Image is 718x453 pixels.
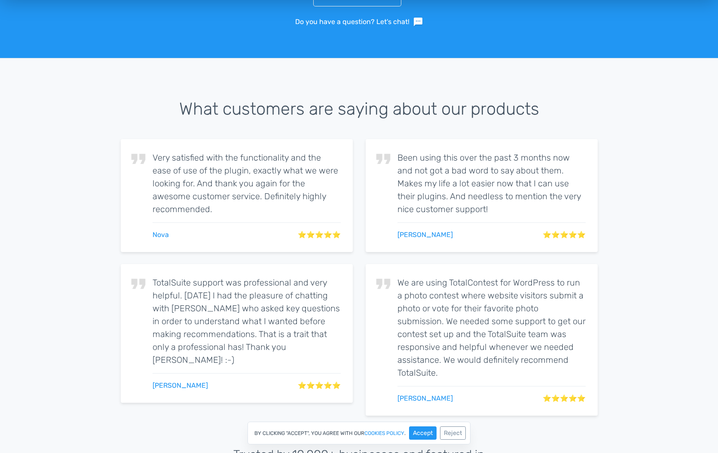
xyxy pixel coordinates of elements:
[397,276,586,379] p: We are using TotalContest for WordPress to run a photo contest where website visitors submit a ph...
[413,17,423,27] span: sms
[153,380,208,391] a: [PERSON_NAME]
[543,393,586,404] span: ⭐⭐⭐⭐⭐
[543,230,586,240] span: ⭐⭐⭐⭐⭐
[440,426,466,440] button: Reject
[371,272,395,404] span: format_quote
[153,151,341,216] p: Very satisfied with the functionality and the ease of use of the plugin, exactly what we were loo...
[153,276,341,366] p: TotalSuite support was professional and very helpful. [DATE] I had the pleasure of chatting with ...
[126,147,150,240] span: format_quote
[397,230,453,240] a: [PERSON_NAME]
[298,230,341,240] span: ⭐⭐⭐⭐⭐
[247,422,471,444] div: By clicking "Accept", you agree with our .
[364,431,404,436] a: cookies policy
[397,393,453,404] a: [PERSON_NAME]
[409,426,437,440] button: Accept
[153,230,169,240] a: Nova
[126,272,150,391] span: format_quote
[298,380,341,391] span: ⭐⭐⭐⭐⭐
[295,17,423,27] a: Do you have a question? Let's chat!sms
[371,147,395,240] span: format_quote
[121,100,598,119] h3: What customers are saying about our products
[397,151,586,216] p: Been using this over the past 3 months now and not got a bad word to say about them. Makes my lif...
